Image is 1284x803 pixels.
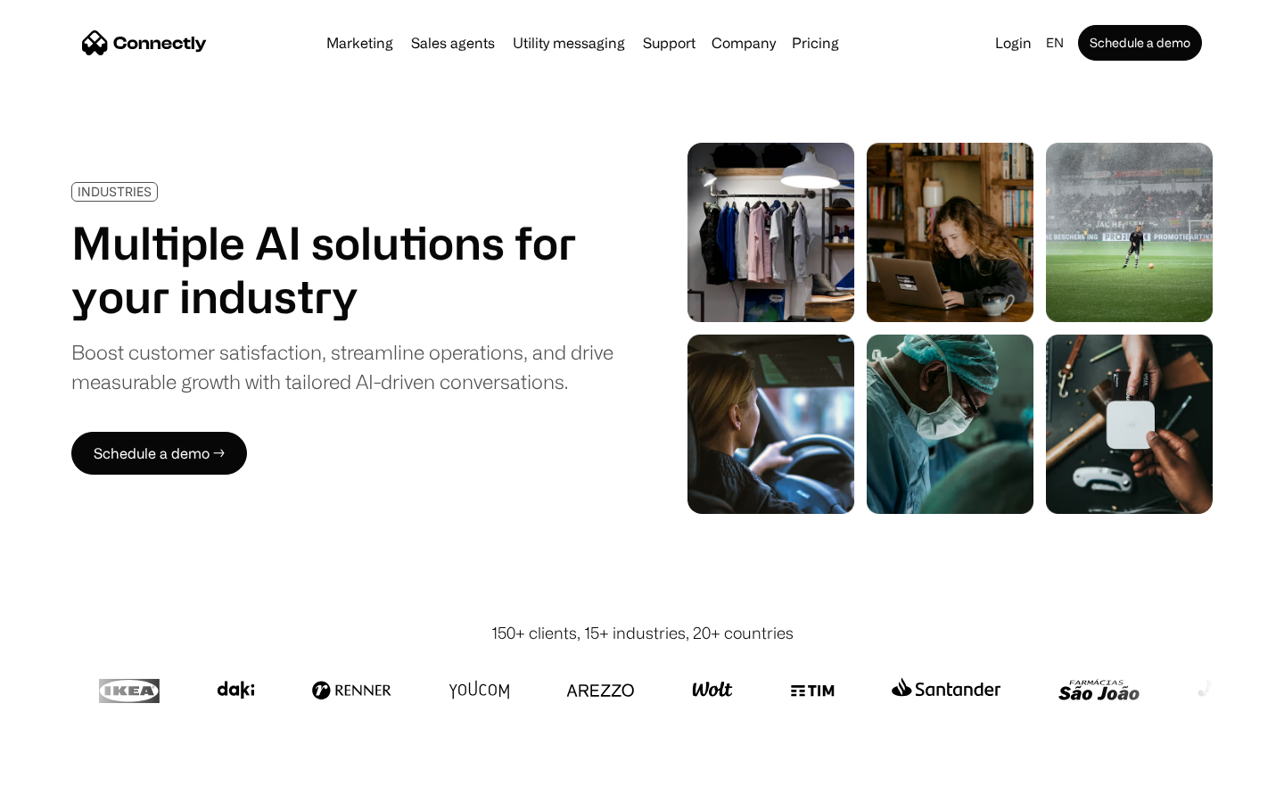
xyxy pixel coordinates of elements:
div: Boost customer satisfaction, streamline operations, and drive measurable growth with tailored AI-... [71,337,613,396]
a: Schedule a demo [1078,25,1202,61]
a: Pricing [785,36,846,50]
div: en [1039,30,1074,55]
a: Login [988,30,1039,55]
div: INDUSTRIES [78,185,152,198]
a: Marketing [319,36,400,50]
div: Company [712,30,776,55]
a: Sales agents [404,36,502,50]
a: Utility messaging [506,36,632,50]
a: Schedule a demo → [71,432,247,475]
h1: Multiple AI solutions for your industry [71,216,613,323]
div: Company [706,30,781,55]
a: home [82,29,207,56]
a: Support [636,36,703,50]
div: 150+ clients, 15+ industries, 20+ countries [491,621,794,645]
ul: Language list [36,772,107,797]
div: en [1046,30,1064,55]
aside: Language selected: English [18,770,107,797]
